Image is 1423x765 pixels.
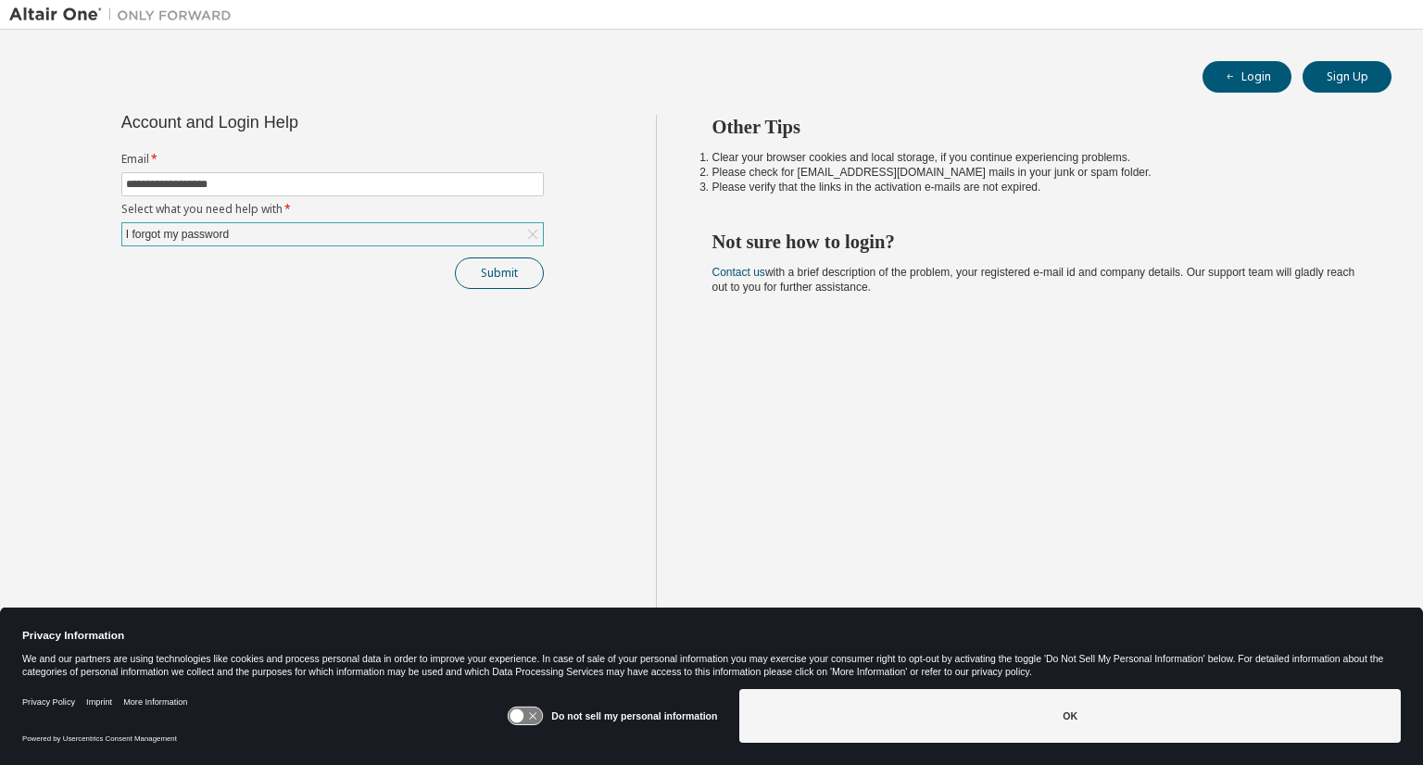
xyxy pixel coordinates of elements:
li: Clear your browser cookies and local storage, if you continue experiencing problems. [712,150,1359,165]
a: Contact us [712,266,765,279]
div: I forgot my password [122,223,543,245]
div: I forgot my password [123,224,232,245]
button: Login [1203,61,1291,93]
li: Please check for [EMAIL_ADDRESS][DOMAIN_NAME] mails in your junk or spam folder. [712,165,1359,180]
button: Submit [455,257,544,289]
label: Select what you need help with [121,202,544,217]
label: Email [121,152,544,167]
img: Altair One [9,6,241,24]
li: Please verify that the links in the activation e-mails are not expired. [712,180,1359,194]
span: with a brief description of the problem, your registered e-mail id and company details. Our suppo... [712,266,1355,294]
h2: Other Tips [712,115,1359,139]
div: Account and Login Help [121,115,460,130]
button: Sign Up [1303,61,1392,93]
h2: Not sure how to login? [712,230,1359,254]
